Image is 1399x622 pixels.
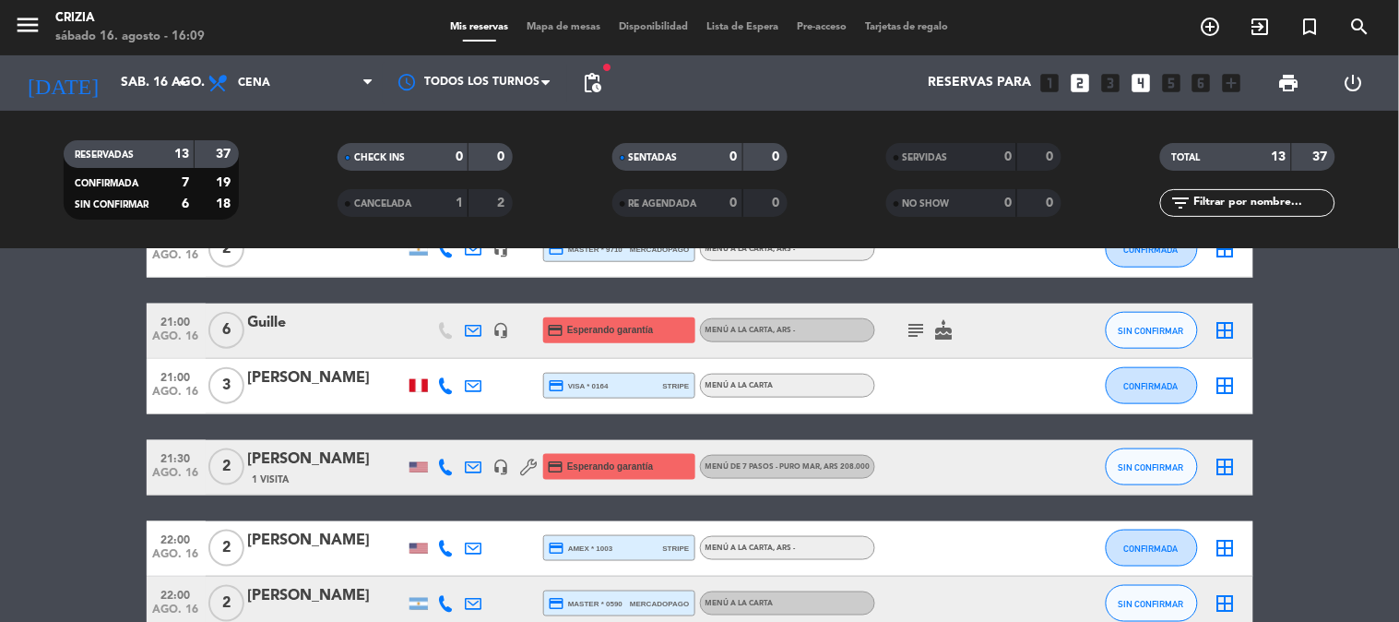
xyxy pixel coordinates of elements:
[1299,16,1322,38] i: turned_in_not
[549,540,613,556] span: amex * 1003
[1004,197,1012,209] strong: 0
[1068,71,1092,95] i: looks_two
[928,76,1031,90] span: Reservas para
[208,530,244,567] span: 2
[153,548,199,569] span: ago. 16
[1124,544,1179,554] span: CONFIRMADA
[493,241,510,257] i: headset_mic
[14,11,41,39] i: menu
[498,197,509,209] strong: 2
[663,543,690,555] span: stripe
[705,544,796,552] span: MENÚ A LA CARTA
[630,244,689,256] span: mercadopago
[153,447,199,468] span: 21:30
[1098,71,1122,95] i: looks_3
[1124,245,1179,255] span: CONFIRMADA
[153,310,199,331] span: 21:00
[906,319,928,341] i: subject
[730,150,738,163] strong: 0
[1159,71,1183,95] i: looks_5
[549,595,565,612] i: credit_card
[581,72,603,94] span: pending_actions
[498,150,509,163] strong: 0
[1106,449,1198,485] button: SIN CONFIRMAR
[208,367,244,404] span: 3
[933,319,955,341] i: cake
[1200,16,1222,38] i: add_circle_outline
[1215,238,1237,260] i: border_all
[1106,231,1198,268] button: CONFIRMADA
[441,22,517,32] span: Mis reservas
[1272,150,1286,163] strong: 13
[182,176,189,189] strong: 7
[1322,55,1385,111] div: LOG OUT
[772,150,783,163] strong: 0
[567,323,653,338] span: Esperando garantía
[517,22,610,32] span: Mapa de mesas
[1119,326,1184,336] span: SIN CONFIRMAR
[697,22,788,32] span: Lista de Espera
[248,529,405,553] div: [PERSON_NAME]
[821,463,871,471] span: , ARS 208.000
[774,544,796,552] span: , ARS -
[153,365,199,387] span: 21:00
[248,311,405,335] div: Guille
[629,153,678,162] span: SENTADAS
[1124,381,1179,391] span: CONFIRMADA
[1037,71,1061,95] i: looks_one
[238,77,270,90] span: Cena
[1046,150,1057,163] strong: 0
[788,22,856,32] span: Pre-acceso
[456,197,463,209] strong: 1
[663,380,690,392] span: stripe
[208,231,244,268] span: 2
[610,22,697,32] span: Disponibilidad
[903,199,950,209] span: NO SHOW
[730,197,738,209] strong: 0
[153,249,199,270] span: ago. 16
[548,459,564,475] i: credit_card
[1106,585,1198,622] button: SIN CONFIRMAR
[153,386,199,407] span: ago. 16
[75,179,138,188] span: CONFIRMADA
[549,241,565,257] i: credit_card
[549,595,623,612] span: master * 0590
[1129,71,1153,95] i: looks_4
[1106,367,1198,404] button: CONFIRMADA
[856,22,958,32] span: Tarjetas de regalo
[549,377,609,394] span: visa * 0164
[705,245,796,253] span: MENÚ A LA CARTA
[774,327,796,334] span: , ARS -
[493,322,510,339] i: headset_mic
[1215,375,1237,397] i: border_all
[216,176,234,189] strong: 19
[1171,153,1200,162] span: TOTAL
[182,197,189,210] strong: 6
[354,199,411,209] span: CANCELADA
[248,584,405,608] div: [PERSON_NAME]
[253,472,290,487] span: 1 Visita
[1046,197,1057,209] strong: 0
[248,366,405,390] div: [PERSON_NAME]
[1190,71,1214,95] i: looks_6
[172,72,194,94] i: arrow_drop_down
[549,540,565,556] i: credit_card
[75,200,148,209] span: SIN CONFIRMAR
[75,150,134,160] span: RESERVADAS
[629,199,697,209] span: RE AGENDADA
[1119,599,1184,609] span: SIN CONFIRMAR
[456,150,463,163] strong: 0
[14,11,41,45] button: menu
[705,327,796,334] span: MENÚ A LA CARTA
[493,459,510,475] i: headset_mic
[601,62,612,73] span: fiber_manual_record
[549,377,565,394] i: credit_card
[354,153,405,162] span: CHECK INS
[1106,312,1198,349] button: SIN CONFIRMAR
[174,148,189,161] strong: 13
[630,598,689,610] span: mercadopago
[567,460,653,474] span: Esperando garantía
[153,583,199,604] span: 22:00
[1250,16,1272,38] i: exit_to_app
[1192,193,1334,213] input: Filtrar por nombre...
